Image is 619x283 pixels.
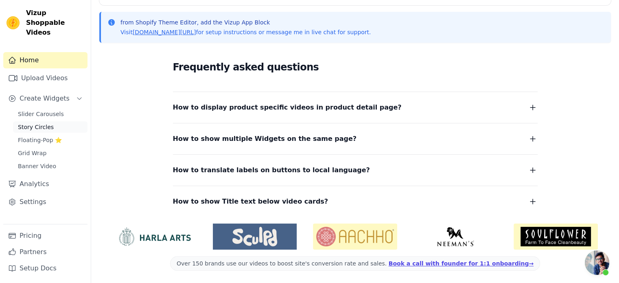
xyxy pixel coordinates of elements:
button: Create Widgets [3,90,87,107]
span: Banner Video [18,162,56,170]
img: Aachho [313,224,397,250]
span: How to translate labels on buttons to local language? [173,165,370,176]
a: Pricing [3,228,87,244]
a: Settings [3,194,87,210]
img: HarlaArts [112,227,197,246]
a: Slider Carousels [13,108,87,120]
p: from Shopify Theme Editor, add the Vizup App Block [120,18,371,26]
span: Story Circles [18,123,54,131]
a: Upload Videos [3,70,87,86]
img: Neeman's [413,227,498,246]
img: Sculpd US [213,227,297,246]
a: Banner Video [13,160,87,172]
span: How to show multiple Widgets on the same page? [173,133,357,145]
span: How to show Title text below video cards? [173,196,328,207]
a: Partners [3,244,87,260]
a: Book a call with founder for 1:1 onboarding [389,260,534,267]
button: How to display product specific videos in product detail page? [173,102,538,113]
a: Analytics [3,176,87,192]
h2: Frequently asked questions [173,59,538,75]
img: Soulflower [514,224,598,250]
button: How to show multiple Widgets on the same page? [173,133,538,145]
span: Create Widgets [20,94,70,103]
a: [DOMAIN_NAME][URL] [133,29,196,35]
span: Floating-Pop ⭐ [18,136,62,144]
a: Story Circles [13,121,87,133]
span: Vizup Shoppable Videos [26,8,84,37]
button: How to translate labels on buttons to local language? [173,165,538,176]
div: Ouvrir le chat [585,250,609,275]
span: How to display product specific videos in product detail page? [173,102,402,113]
a: Floating-Pop ⭐ [13,134,87,146]
a: Home [3,52,87,68]
span: Slider Carousels [18,110,64,118]
a: Setup Docs [3,260,87,276]
a: Grid Wrap [13,147,87,159]
img: Vizup [7,16,20,29]
p: Visit for setup instructions or message me in live chat for support. [120,28,371,36]
span: Grid Wrap [18,149,46,157]
button: How to show Title text below video cards? [173,196,538,207]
